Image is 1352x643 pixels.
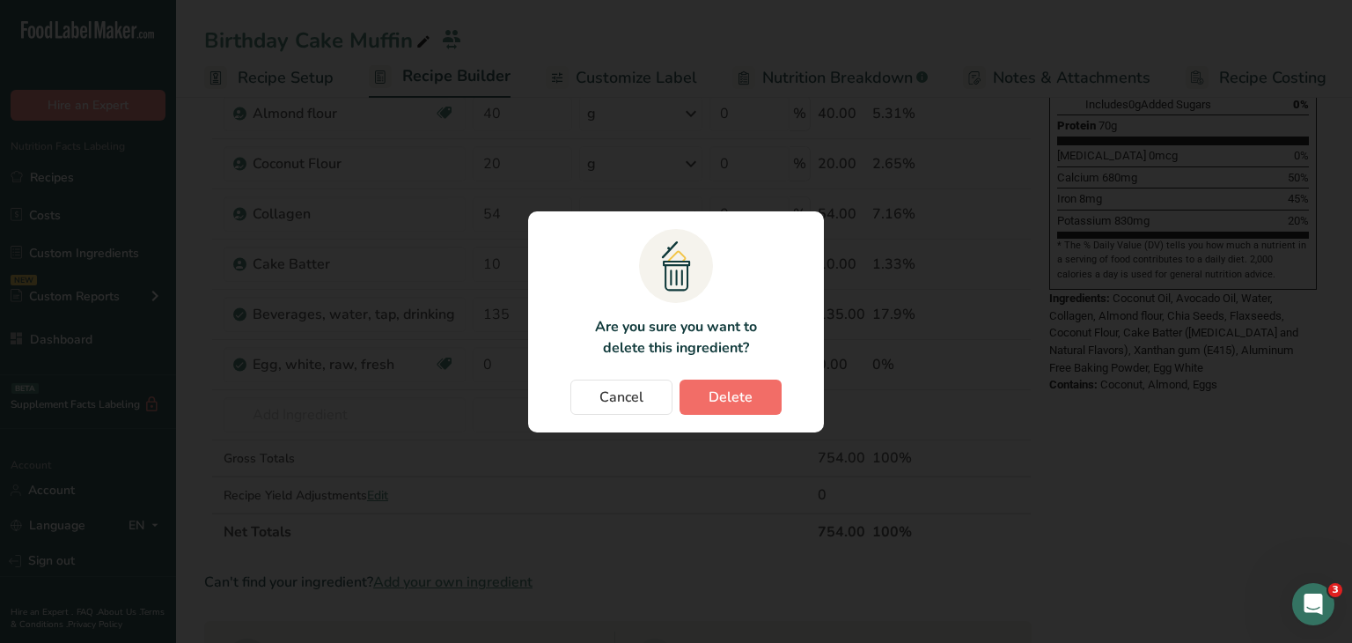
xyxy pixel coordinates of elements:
button: Cancel [570,380,672,415]
p: Are you sure you want to delete this ingredient? [584,316,767,358]
span: Cancel [599,387,643,408]
button: Delete [680,380,782,415]
span: Delete [709,387,753,408]
iframe: Intercom live chat [1292,583,1334,625]
span: 3 [1328,583,1342,597]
